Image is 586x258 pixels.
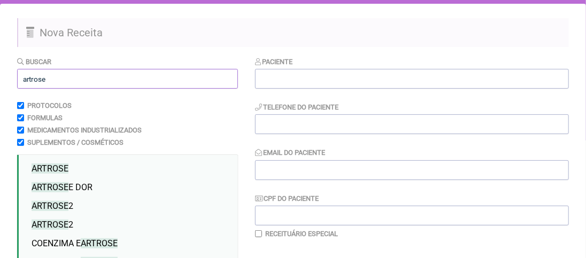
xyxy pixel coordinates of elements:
span: E DOR [32,182,92,192]
label: Buscar [17,58,51,66]
label: Medicamentos Industrializados [27,126,142,134]
span: ARTROSE [32,182,68,192]
h2: Nova Receita [17,18,569,47]
label: Receituário Especial [265,230,338,238]
input: exemplo: emagrecimento, ansiedade [17,69,238,89]
label: Email do Paciente [255,148,326,157]
label: Suplementos / Cosméticos [27,138,124,146]
span: ARTROSE [81,238,118,248]
span: ARTROSE [32,163,68,174]
label: Telefone do Paciente [255,103,339,111]
span: 2 [32,220,73,230]
label: CPF do Paciente [255,194,319,202]
label: Formulas [27,114,63,122]
span: COENZIMA E [32,238,118,248]
span: ARTROSE [32,220,68,230]
label: Paciente [255,58,293,66]
label: Protocolos [27,101,72,110]
span: 2 [32,201,73,211]
span: ARTROSE [32,201,68,211]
